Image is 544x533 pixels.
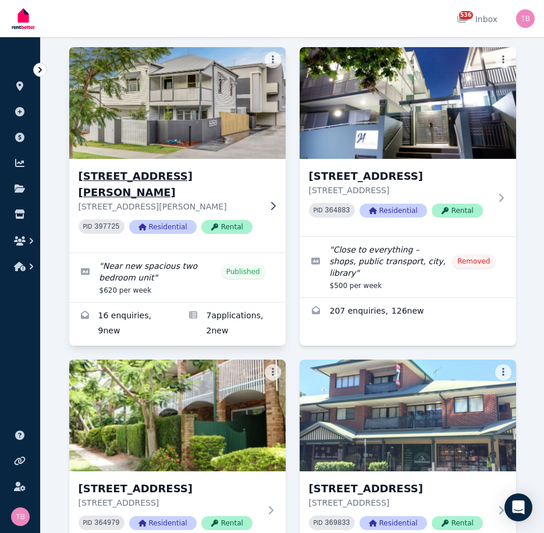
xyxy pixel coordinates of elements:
span: Residential [360,204,427,218]
small: PID [314,520,323,526]
code: 364979 [94,519,119,527]
code: 397725 [94,223,119,231]
span: Rental [432,204,483,218]
span: 536 [459,11,473,19]
img: RentBetter [9,4,37,33]
img: 4/22 Attewell St, Nundah [63,44,291,162]
small: PID [83,223,93,230]
a: Enquiries for 4/22 Attewell St, Nundah [69,303,177,346]
img: 5/85 Merthyr Rd, New Farm [300,360,516,471]
a: Applications for 4/22 Attewell St, Nundah [177,303,286,346]
a: 4/22 Attewell St, Nundah[STREET_ADDRESS][PERSON_NAME][STREET_ADDRESS][PERSON_NAME]PID 397725Resid... [69,47,286,253]
img: Tracy Barrett [11,507,30,526]
p: [STREET_ADDRESS] [309,497,490,509]
p: [STREET_ADDRESS][PERSON_NAME] [79,201,260,212]
img: 4/24 Welsby St, New Farm [300,47,516,159]
a: Enquiries for 4/24 Welsby St, New Farm [300,298,516,326]
span: Rental [201,516,253,530]
a: Edit listing: Close to everything – shops, public transport, city, library [300,237,516,297]
span: Residential [129,516,197,530]
small: PID [83,520,93,526]
button: More options [495,52,511,68]
h3: [STREET_ADDRESS][PERSON_NAME] [79,168,260,201]
h3: [STREET_ADDRESS] [309,168,490,184]
div: Open Intercom Messenger [504,493,532,521]
code: 369833 [325,519,350,527]
span: Rental [201,220,253,234]
span: Residential [360,516,427,530]
a: 4/24 Welsby St, New Farm[STREET_ADDRESS][STREET_ADDRESS]PID 364883ResidentialRental [300,47,516,236]
span: Residential [129,220,197,234]
img: Tracy Barrett [516,9,535,28]
h3: [STREET_ADDRESS] [79,481,260,497]
img: 5/16 Lamington St, New Farm [69,360,286,471]
h3: [STREET_ADDRESS] [309,481,490,497]
p: [STREET_ADDRESS] [309,184,490,196]
div: Inbox [457,13,497,25]
small: PID [314,207,323,214]
span: Rental [432,516,483,530]
a: Edit listing: Near new spacious two bedroom unit [69,253,286,302]
button: More options [265,52,281,68]
button: More options [495,364,511,381]
code: 364883 [325,207,350,215]
button: More options [265,364,281,381]
p: [STREET_ADDRESS] [79,497,260,509]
